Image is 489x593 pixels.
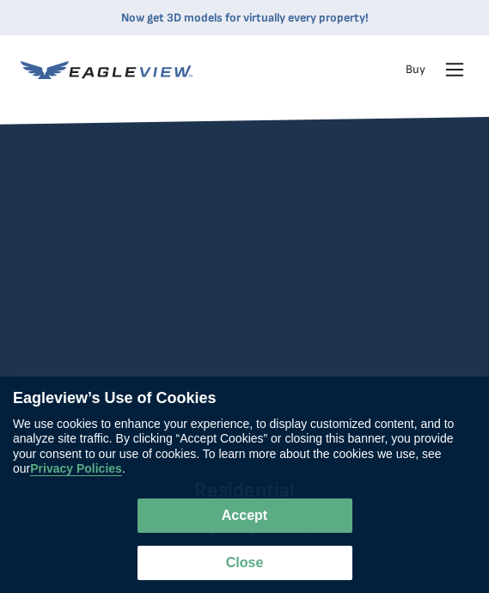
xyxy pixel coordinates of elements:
div: We use cookies to enhance your experience, to display customized content, and to analyze site tra... [13,417,476,477]
a: Buy [406,62,425,77]
button: Close [138,546,352,580]
a: Privacy Policies [30,462,122,477]
button: Accept [138,498,352,533]
a: Now get 3D models for virtually every property! [121,10,369,25]
div: Eagleview’s Use of Cookies [13,389,476,408]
